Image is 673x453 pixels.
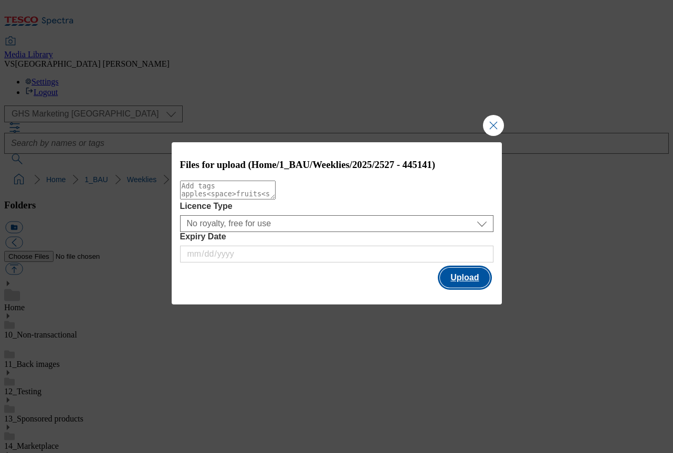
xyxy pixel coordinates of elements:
[180,159,493,171] h3: Files for upload (Home/1_BAU/Weeklies/2025/2527 - 445141)
[180,232,493,241] label: Expiry Date
[483,115,504,136] button: Close Modal
[440,268,489,288] button: Upload
[172,142,502,304] div: Modal
[180,202,493,211] label: Licence Type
